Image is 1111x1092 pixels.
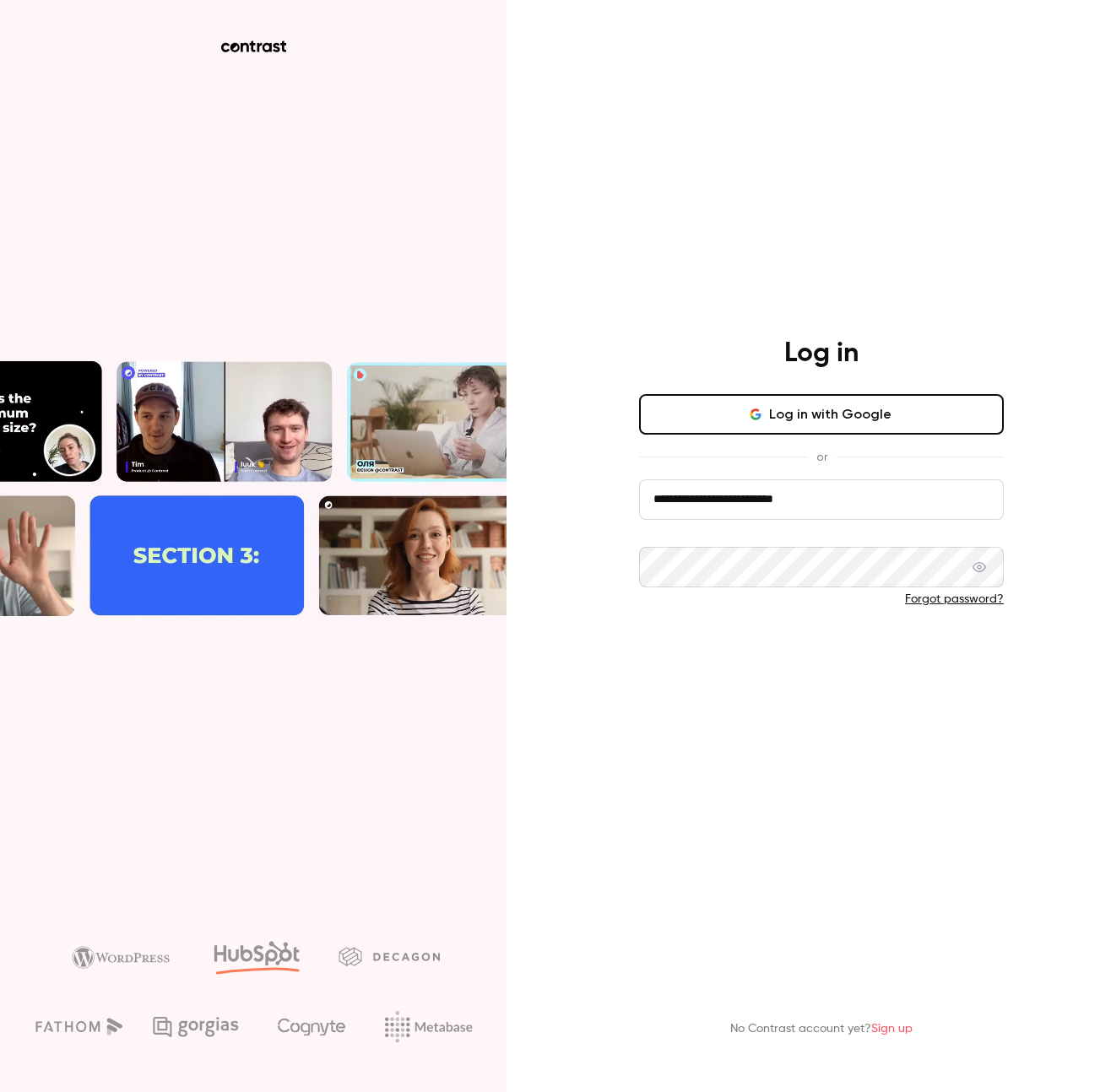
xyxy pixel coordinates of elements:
h4: Log in [784,337,859,370]
button: Log in [639,635,1004,675]
img: decagon [339,947,440,965]
button: Log in with Google [639,394,1004,435]
p: No Contrast account yet? [730,1020,913,1038]
a: Sign up [871,1023,913,1035]
span: or [808,448,836,466]
a: Forgot password? [905,593,1004,605]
